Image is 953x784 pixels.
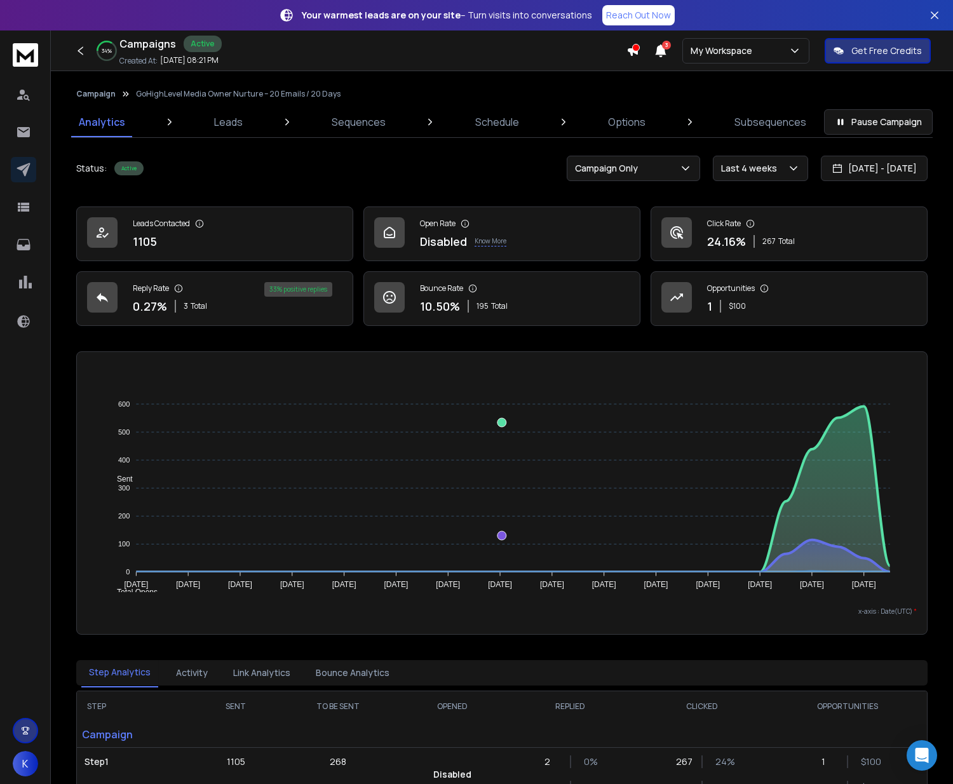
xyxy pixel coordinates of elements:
tspan: [DATE] [280,580,304,589]
img: logo [13,43,38,67]
p: Reply Rate [133,283,169,294]
tspan: 600 [118,400,130,408]
p: – Turn visits into conversations [302,9,592,22]
tspan: [DATE] [644,580,668,589]
p: Status: [76,162,107,175]
p: 1 [707,297,712,315]
tspan: [DATE] [592,580,616,589]
button: Get Free Credits [825,38,931,64]
th: OPENED [400,691,504,722]
p: Created At: [119,56,158,66]
div: Open Intercom Messenger [907,740,937,771]
a: Options [600,107,653,137]
button: K [13,751,38,776]
p: Leads Contacted [133,219,190,229]
tspan: 0 [126,568,130,576]
p: 24.16 % [707,233,746,250]
a: Leads [206,107,250,137]
span: 3 [184,301,188,311]
p: 34 % [102,47,112,55]
button: Link Analytics [226,659,298,687]
tspan: [DATE] [540,580,564,589]
p: Subsequences [734,114,806,130]
span: Sent [107,475,133,483]
p: Click Rate [707,219,741,229]
button: Step Analytics [81,658,158,687]
p: Know More [475,236,506,247]
p: Campaign Only [575,162,643,175]
a: Sequences [324,107,393,137]
a: Reach Out Now [602,5,675,25]
p: Last 4 weeks [721,162,782,175]
tspan: 100 [118,540,130,548]
p: Bounce Rate [420,283,463,294]
tspan: [DATE] [176,580,200,589]
strong: Your warmest leads are on your site [302,9,461,21]
p: [DATE] 08:21 PM [160,55,219,65]
div: Active [114,161,144,175]
span: Total Opens [107,588,158,597]
tspan: [DATE] [748,580,772,589]
tspan: [DATE] [332,580,356,589]
p: Step 1 [84,755,189,768]
tspan: [DATE] [488,580,512,589]
span: Total [191,301,207,311]
p: Leads [214,114,243,130]
p: 1105 [227,755,245,768]
h1: Campaigns [119,36,176,51]
p: Sequences [332,114,386,130]
div: 33 % positive replies [264,282,332,297]
tspan: [DATE] [436,580,461,589]
span: Total [778,236,795,247]
button: Activity [168,659,215,687]
th: OPPORTUNITIES [768,691,927,722]
tspan: [DATE] [384,580,409,589]
tspan: 400 [118,456,130,464]
button: Pause Campaign [824,109,933,135]
p: Analytics [79,114,125,130]
tspan: [DATE] [696,580,720,589]
p: Reach Out Now [606,9,671,22]
tspan: [DATE] [852,580,876,589]
p: 2 [544,755,557,768]
p: GoHighLevel Media Owner Nurture – 20 Emails / 20 Days [136,89,341,99]
p: x-axis : Date(UTC) [87,607,917,616]
span: 267 [762,236,776,247]
p: 24 % [715,755,728,768]
p: Disabled [433,768,471,781]
a: Schedule [468,107,527,137]
p: Options [608,114,645,130]
span: Total [491,301,508,311]
p: $ 100 [729,301,746,311]
a: Open RateDisabledKnow More [363,206,640,261]
div: Active [184,36,222,52]
tspan: [DATE] [228,580,252,589]
a: Opportunities1$100 [651,271,928,326]
th: REPLIED [504,691,636,722]
p: My Workspace [691,44,757,57]
tspan: 300 [118,484,130,492]
p: Opportunities [707,283,755,294]
tspan: [DATE] [125,580,149,589]
button: Bounce Analytics [308,659,397,687]
th: CLICKED [636,691,767,722]
p: Get Free Credits [851,44,922,57]
p: 10.50 % [420,297,460,315]
p: Disabled [420,233,467,250]
button: Campaign [76,89,116,99]
p: 0.27 % [133,297,167,315]
span: 195 [476,301,489,311]
a: Subsequences [727,107,814,137]
p: 268 [330,755,346,768]
a: Analytics [71,107,133,137]
p: 1105 [133,233,157,250]
th: STEP [77,691,196,722]
span: 3 [662,41,671,50]
p: 1 [821,755,834,768]
button: [DATE] - [DATE] [821,156,928,181]
p: 267 [676,755,689,768]
p: Schedule [475,114,519,130]
p: Open Rate [420,219,456,229]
